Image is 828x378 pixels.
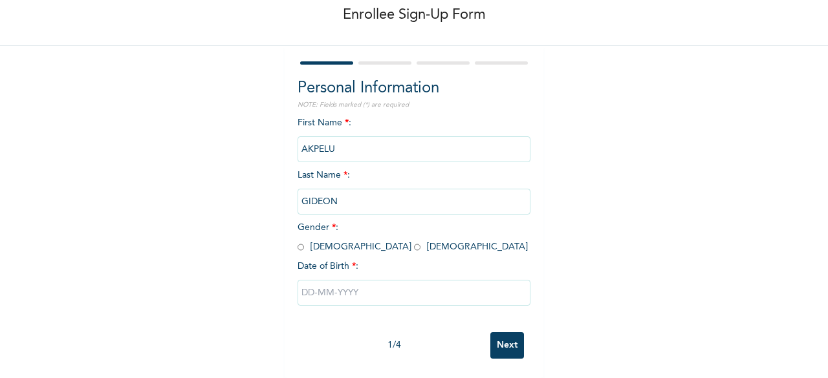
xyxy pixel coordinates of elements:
[490,332,524,359] input: Next
[298,100,530,110] p: NOTE: Fields marked (*) are required
[298,280,530,306] input: DD-MM-YYYY
[298,77,530,100] h2: Personal Information
[298,339,490,352] div: 1 / 4
[298,136,530,162] input: Enter your first name
[343,5,486,26] p: Enrollee Sign-Up Form
[298,260,358,273] span: Date of Birth :
[298,118,530,154] span: First Name :
[298,171,530,206] span: Last Name :
[298,189,530,215] input: Enter your last name
[298,223,528,251] span: Gender : [DEMOGRAPHIC_DATA] [DEMOGRAPHIC_DATA]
